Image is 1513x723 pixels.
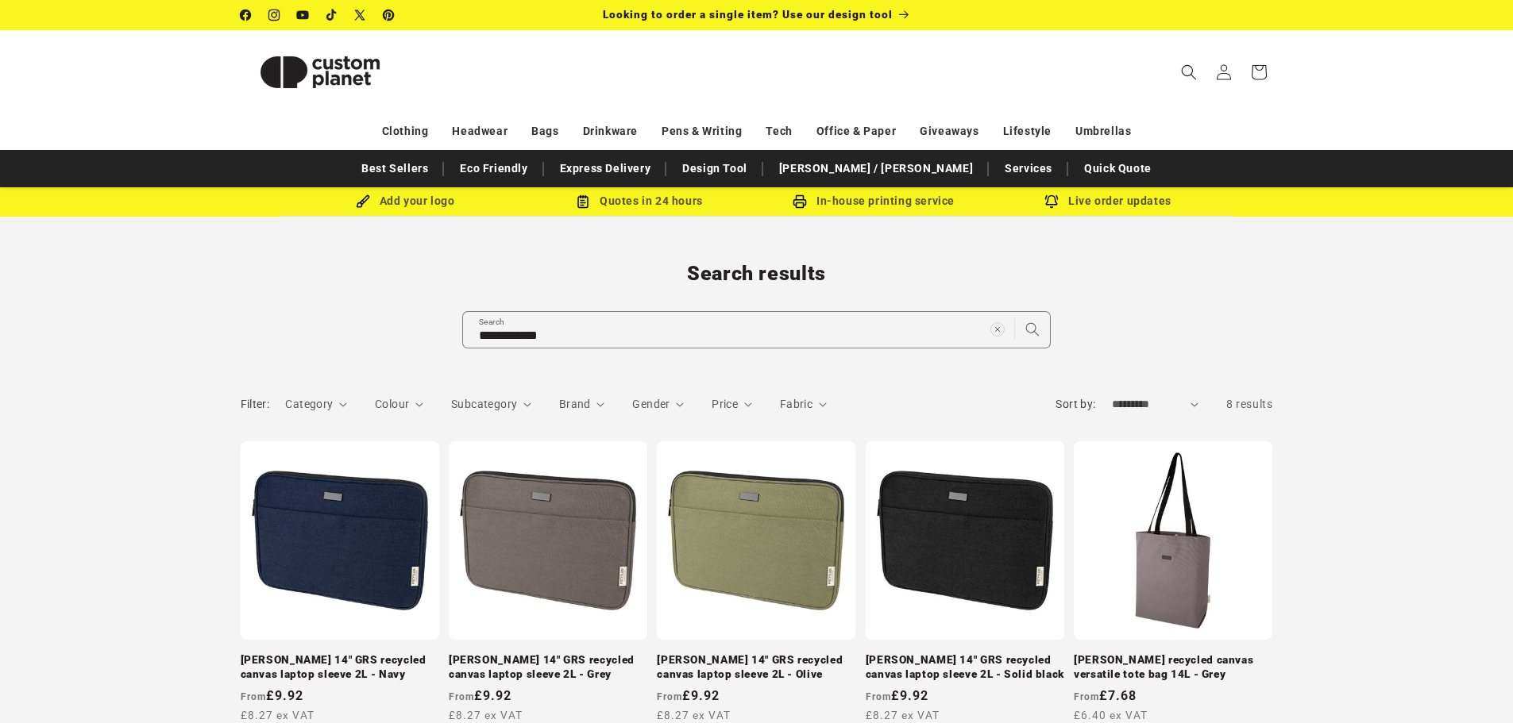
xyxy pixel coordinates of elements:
[997,155,1060,183] a: Services
[382,117,429,145] a: Clothing
[766,117,792,145] a: Tech
[866,653,1064,681] a: [PERSON_NAME] 14" GRS recycled canvas laptop sleeve 2L - Solid black
[353,155,436,183] a: Best Sellers
[241,653,439,681] a: [PERSON_NAME] 14" GRS recycled canvas laptop sleeve 2L - Navy
[523,191,757,211] div: Quotes in 24 hours
[757,191,991,211] div: In-house printing service
[920,117,978,145] a: Giveaways
[234,30,405,113] a: Custom Planet
[1015,312,1050,347] button: Search
[980,312,1015,347] button: Clear search term
[816,117,896,145] a: Office & Paper
[1056,398,1095,410] label: Sort by:
[559,398,591,410] span: Brand
[452,155,535,183] a: Eco Friendly
[632,396,684,413] summary: Gender (0 selected)
[793,194,807,209] img: In-house printing
[1226,398,1272,410] span: 8 results
[662,117,742,145] a: Pens & Writing
[356,194,370,209] img: Brush Icon
[375,396,423,413] summary: Colour (0 selected)
[375,398,409,410] span: Colour
[657,653,855,681] a: [PERSON_NAME] 14" GRS recycled canvas laptop sleeve 2L - Olive
[583,117,638,145] a: Drinkware
[241,37,399,108] img: Custom Planet
[451,396,531,413] summary: Subcategory (0 selected)
[632,398,670,410] span: Gender
[241,396,270,413] h2: Filter:
[451,398,517,410] span: Subcategory
[1171,55,1206,90] summary: Search
[285,396,347,413] summary: Category (0 selected)
[674,155,755,183] a: Design Tool
[1076,155,1160,183] a: Quick Quote
[991,191,1225,211] div: Live order updates
[449,653,647,681] a: [PERSON_NAME] 14" GRS recycled canvas laptop sleeve 2L - Grey
[576,194,590,209] img: Order Updates Icon
[285,398,333,410] span: Category
[1044,194,1059,209] img: Order updates
[780,398,812,410] span: Fabric
[559,396,605,413] summary: Brand (0 selected)
[452,117,508,145] a: Headwear
[241,261,1273,287] h1: Search results
[712,398,738,410] span: Price
[1003,117,1052,145] a: Lifestyle
[780,396,827,413] summary: Fabric (0 selected)
[288,191,523,211] div: Add your logo
[603,8,893,21] span: Looking to order a single item? Use our design tool
[1075,117,1131,145] a: Umbrellas
[552,155,659,183] a: Express Delivery
[531,117,558,145] a: Bags
[1074,653,1272,681] a: [PERSON_NAME] recycled canvas versatile tote bag 14L - Grey
[712,396,752,413] summary: Price
[771,155,981,183] a: [PERSON_NAME] / [PERSON_NAME]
